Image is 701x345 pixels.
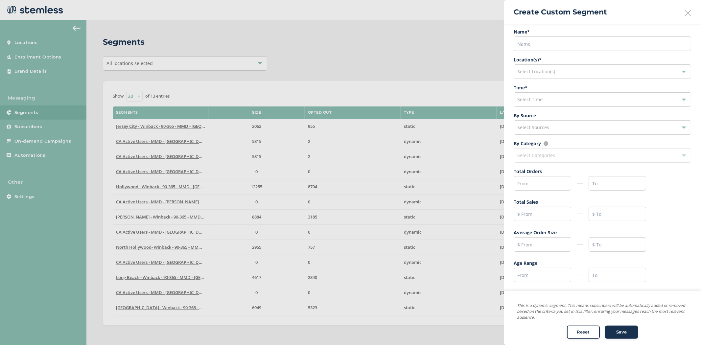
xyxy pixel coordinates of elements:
label: Total Sales [514,198,691,205]
label: Location(s) [514,56,691,63]
input: $ To [589,237,646,252]
label: By Source [514,112,691,119]
input: $ From [514,207,571,221]
input: $ From [514,237,571,252]
input: From [514,176,571,191]
input: Name [514,36,691,51]
label: By Category [514,140,691,147]
label: Name [514,28,691,35]
h2: Create Custom Segment [514,7,607,17]
span: Reset [577,329,590,335]
input: $ To [589,207,646,221]
iframe: Chat Widget [668,313,701,345]
input: To [589,268,646,282]
span: Select Time [517,96,543,103]
span: Select Sources [517,124,549,130]
span: Save [616,329,627,335]
label: Total Orders [514,168,691,175]
label: Time [514,84,691,91]
button: Reset [567,326,600,339]
img: icon-info-236977d2.svg [544,141,548,146]
span: Select Location(s) [517,68,555,75]
label: This is a dynamic segment. This means subscribers will be automatically added or removed based on... [517,297,688,326]
label: Age Range [514,260,691,266]
button: Save [605,326,638,339]
input: From [514,268,571,282]
label: Average Order Size [514,229,691,236]
input: To [589,176,646,191]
